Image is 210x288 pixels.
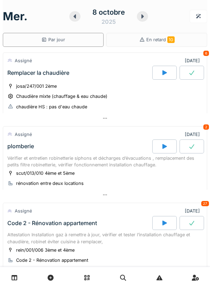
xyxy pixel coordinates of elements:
[3,10,28,23] h1: mer.
[16,180,84,187] div: rénovation entre deux locations
[41,36,65,43] div: Par jour
[185,131,203,138] div: [DATE]
[185,57,203,64] div: [DATE]
[15,57,32,64] div: Assigné
[7,220,97,226] div: Code 2 - Rénovation appartement
[15,208,32,214] div: Assigné
[201,201,209,206] div: 27
[203,124,209,130] div: 2
[101,17,116,26] div: 2025
[16,103,87,110] div: chaudière HS : pas d'eau chaude
[167,36,175,43] span: 10
[15,131,32,138] div: Assigné
[7,231,203,245] div: Attestation Installation gaz à remettre à jour, vérifier et tester l’installation chauffage et ch...
[16,170,75,177] div: scut/013/010 4ème et 5ème
[185,208,203,214] div: [DATE]
[92,7,125,17] div: 8 octobre
[7,155,203,168] div: Vérifier et entretien robinetterie siphons et décharges d’évacuations , remplacement des petits f...
[16,93,107,100] div: Chaudière mixte (chauffage & eau chaude)
[7,70,69,76] div: Remplacer la chaudière
[16,247,75,253] div: rein/001/006 3ème et 4ème
[203,51,209,56] div: 6
[146,37,175,42] span: En retard
[7,143,34,150] div: plomberie
[16,83,57,89] div: josa/247/001 2ème
[16,257,88,264] div: Code 2 - Rénovation appartement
